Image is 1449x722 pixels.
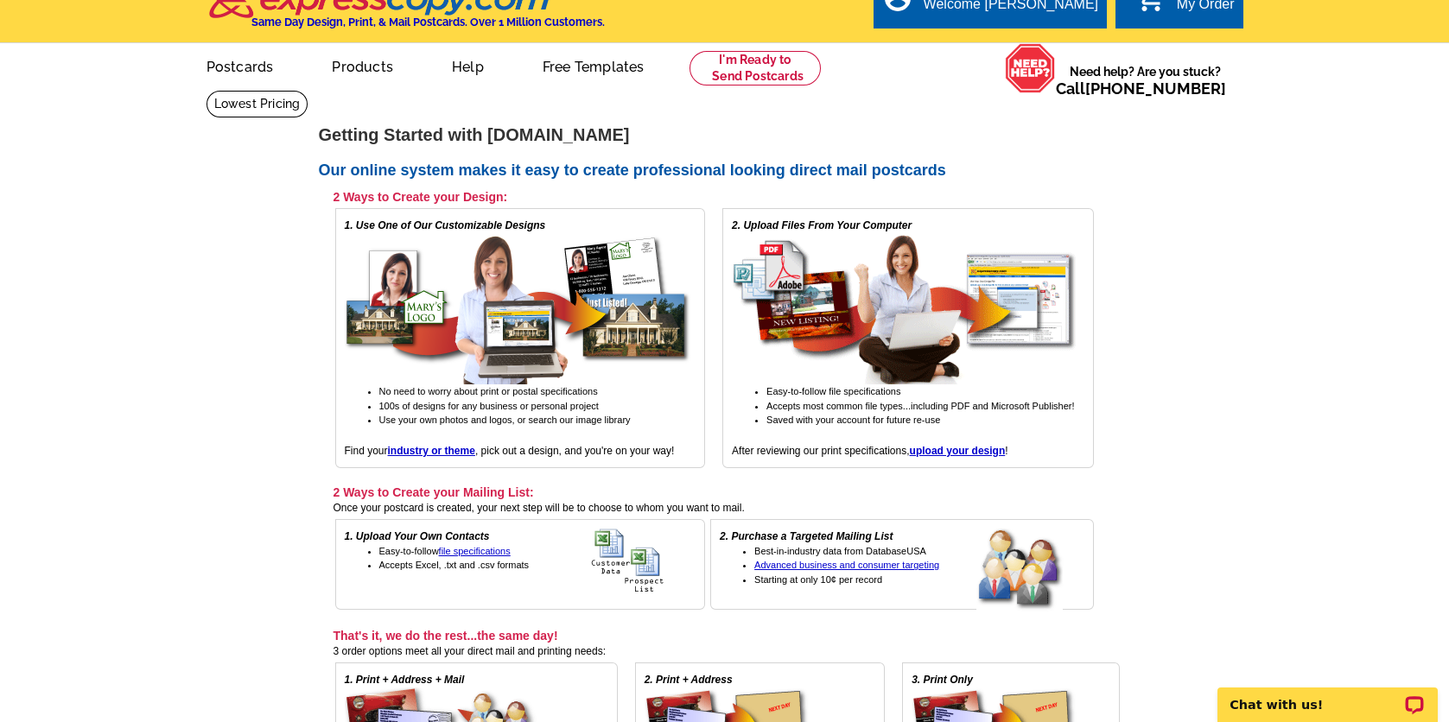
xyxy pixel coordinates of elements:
[645,674,733,686] em: 2. Print + Address
[345,530,490,542] em: 1. Upload Your Own Contacts
[345,445,675,457] span: Find your , pick out a design, and you're on your way!
[766,401,1074,411] span: Accepts most common file types...including PDF and Microsoft Publisher!
[319,126,1131,144] h1: Getting Started with [DOMAIN_NAME]
[766,415,940,425] span: Saved with your account for future re-use
[910,445,1006,457] a: upload your design
[334,645,607,657] span: 3 order options meet all your direct mail and printing needs:
[754,560,939,570] a: Advanced business and consumer targeting
[345,219,546,231] em: 1. Use One of Our Customizable Designs
[388,445,475,457] a: industry or theme
[732,233,1077,384] img: upload your own design for free
[976,529,1084,611] img: buy a targeted mailing list
[345,233,690,384] img: free online postcard designs
[319,161,1131,180] h2: Our online system makes it easy to create professional looking direct mail postcards
[345,674,465,686] em: 1. Print + Address + Mail
[424,45,512,85] a: Help
[379,415,631,425] span: Use your own photos and logos, or search our image library
[379,560,530,570] span: Accepts Excel, .txt and .csv formats
[304,45,421,85] a: Products
[1005,43,1056,93] img: help
[334,484,1094,500] h3: 2 Ways to Create your Mailing List:
[1085,79,1226,98] a: [PHONE_NUMBER]
[1056,63,1235,98] span: Need help? Are you stuck?
[251,16,605,28] h4: Same Day Design, Print, & Mail Postcards. Over 1 Million Customers.
[334,189,1094,205] h3: 2 Ways to Create your Design:
[179,45,302,85] a: Postcards
[1056,79,1226,98] span: Call
[379,386,598,396] span: No need to worry about print or postal specifications
[591,529,696,593] img: upload your own address list for free
[754,574,882,585] span: Starting at only 10¢ per record
[379,546,511,556] span: Easy-to-follow
[334,502,745,514] span: Once your postcard is created, your next step will be to choose to whom you want to mail.
[766,386,900,396] span: Easy-to-follow file specifications
[1206,668,1449,722] iframe: LiveChat chat widget
[439,546,511,556] a: file specifications
[720,530,893,542] em: 2. Purchase a Targeted Mailing List
[732,445,1007,457] span: After reviewing our print specifications, !
[379,401,599,411] span: 100s of designs for any business or personal project
[732,219,912,231] em: 2. Upload Files From Your Computer
[912,674,973,686] em: 3. Print Only
[515,45,672,85] a: Free Templates
[334,628,1120,643] h3: That's it, we do the rest...the same day!
[754,546,926,556] span: Best-in-industry data from DatabaseUSA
